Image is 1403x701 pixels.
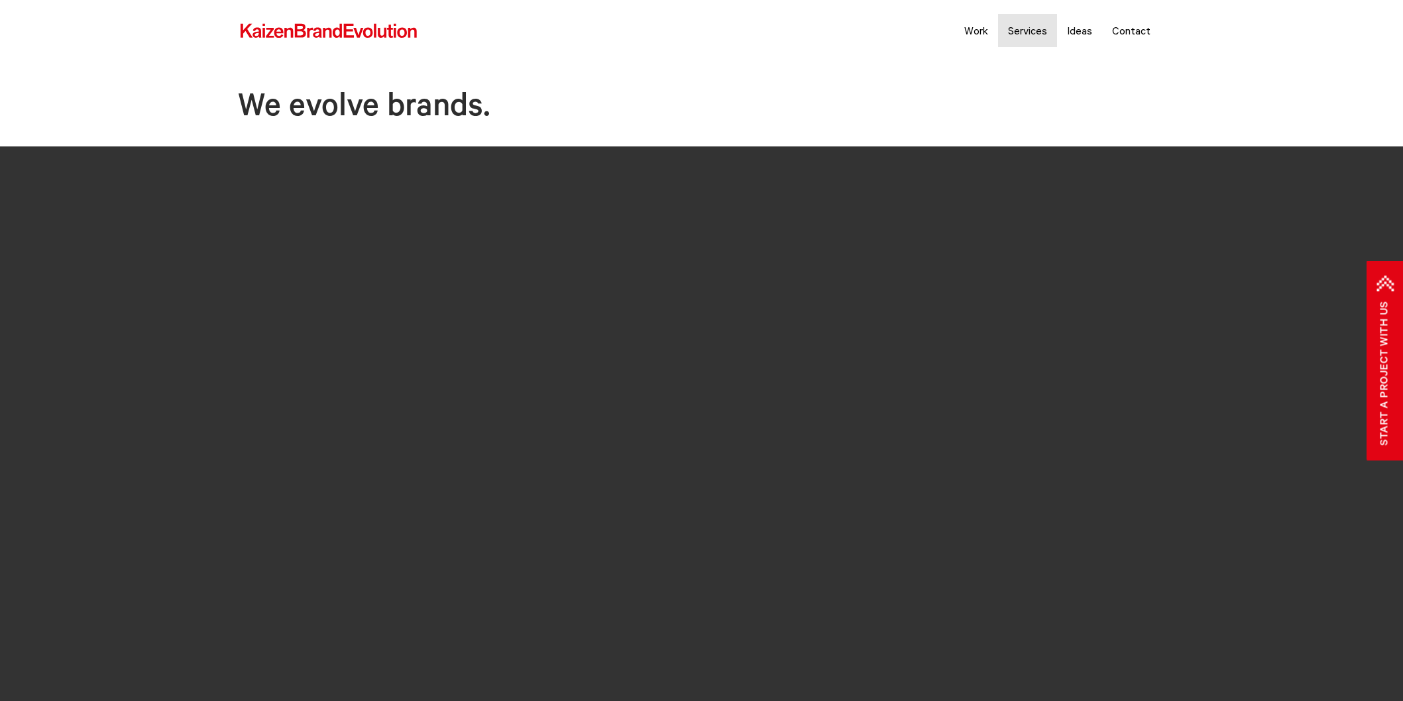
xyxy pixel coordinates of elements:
[998,14,1057,47] a: Services
[1057,14,1102,47] a: Ideas
[235,91,1169,130] h1: We evolve brands.
[1373,301,1397,446] b: Start a project with us
[239,23,418,40] img: kbe_logo_new.svg
[1376,276,1393,292] img: path-arrow-1.png
[954,14,998,47] a: Work
[1102,14,1160,47] a: Contact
